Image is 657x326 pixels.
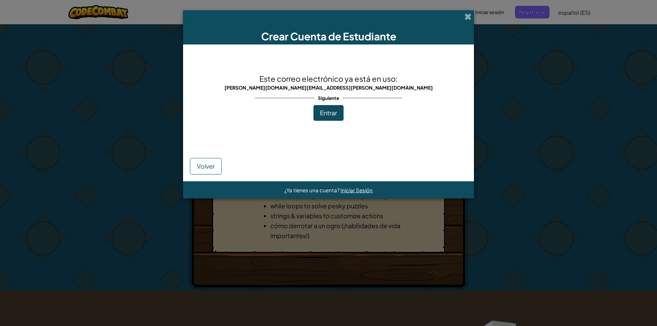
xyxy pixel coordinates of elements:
span: Entrar [320,109,337,117]
button: Volver [190,158,222,174]
span: Este correo electrónico ya está en uso: [259,74,398,83]
span: Volver [197,162,215,170]
button: Entrar [313,105,344,121]
a: Iniciar Sesión [340,187,373,193]
span: ¿Ya tienes una cuenta? [284,187,340,193]
span: Crear Cuenta de Estudiante [261,30,396,43]
span: Siguiente [314,93,343,103]
span: [PERSON_NAME][DOMAIN_NAME][EMAIL_ADDRESS][PERSON_NAME][DOMAIN_NAME] [224,84,433,91]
